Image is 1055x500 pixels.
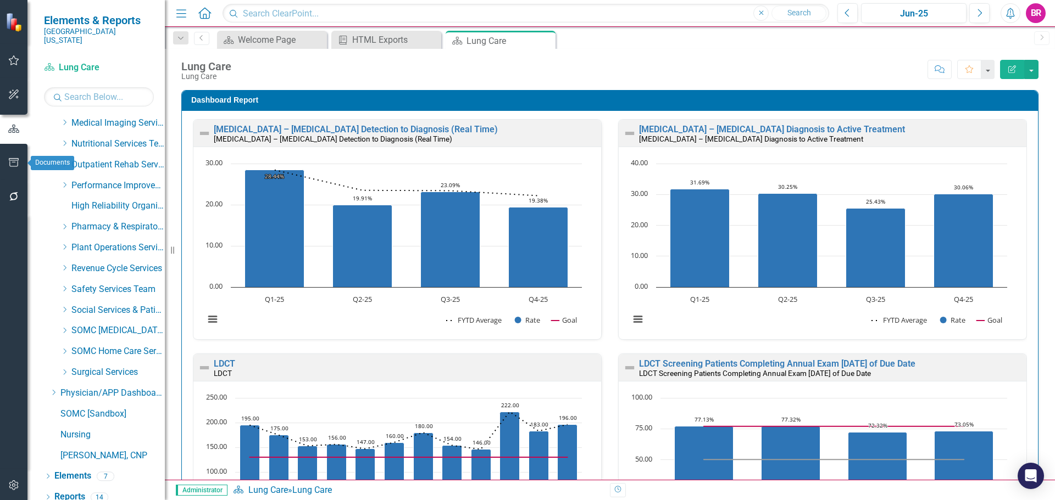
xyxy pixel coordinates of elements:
button: BR [1026,3,1046,23]
div: » [233,484,602,497]
a: High Reliability Organization [71,200,165,212]
a: [PERSON_NAME], CNP [60,450,165,462]
text: 147.00 [357,438,375,446]
text: 183.00 [530,420,548,428]
text: Q4-25 [529,294,548,304]
a: Surgical Services [71,366,165,379]
a: Revenue Cycle Services [71,262,165,275]
text: 19.91% [353,194,372,202]
text: 20.00 [206,199,223,209]
text: 0.00 [635,281,648,291]
input: Search ClearPoint... [223,4,829,23]
a: Nursing [60,429,165,441]
div: Double-Click to Edit [193,119,602,340]
small: [MEDICAL_DATA] – [MEDICAL_DATA] Diagnosis to Active Treatment [639,134,863,143]
text: 200.00 [206,417,227,426]
svg: Interactive chart [624,158,1013,336]
button: Show FYTD Average [446,315,503,325]
g: National Average, series 4 of 4. Line with 4 data points. [702,457,967,462]
text: 160.00 [386,432,404,440]
text: 30.00 [631,188,648,198]
div: Documents [31,156,74,170]
div: Lung Care [181,60,231,72]
a: Plant Operations Services [71,241,165,254]
a: LDCT Screening Patients Completing Annual Exam [DATE] of Due Date [639,358,915,369]
a: SOMC [Sandbox] [60,408,165,420]
div: Chart. Highcharts interactive chart. [624,158,1021,336]
div: Double-Click to Edit [618,119,1027,340]
div: Lung Care [292,485,332,495]
text: 30.25% [778,183,797,190]
text: Q3-25 [866,294,885,304]
text: 156.00 [328,434,346,441]
button: View chart menu, Chart [205,312,220,327]
text: 222.00 [501,401,519,409]
a: SOMC [MEDICAL_DATA] & Infusion Services [71,324,165,337]
path: Q4-25, 19.38095238. Rate. [509,207,568,287]
text: 19.38% [529,196,548,204]
button: Show Rate [515,315,540,325]
text: Q1-25 [265,294,284,304]
div: Jun-25 [865,7,963,20]
text: 73.05% [954,420,974,428]
path: Q3-25, 23.09090909. Rate. [421,192,480,287]
text: 154.00 [443,435,462,442]
path: Q2-25, 19.90909091. Rate. [333,205,392,287]
a: Lung Care [248,485,288,495]
g: Rate, series 2 of 3. Bar series with 4 bars. [670,189,993,287]
div: Welcome Page [238,33,324,47]
text: 50.00 [635,454,652,464]
text: 30.06% [954,183,973,191]
a: Pharmacy & Respiratory [71,221,165,233]
g: Goal, series 3 of 3. Line with 12 data points. [248,455,570,459]
a: Medical Imaging Services [71,117,165,130]
a: Lung Care [44,61,154,74]
text: Q1-25 [690,294,709,304]
a: [MEDICAL_DATA] – [MEDICAL_DATA] Detection to Diagnosis (Real Time) [214,124,498,134]
g: Rate, series 2 of 3. Bar series with 4 bars. [245,170,568,287]
div: HTML Exports [352,33,438,47]
text: 10.00 [206,240,223,250]
text: Q2-25 [353,294,372,304]
div: Lung Care [181,72,231,81]
a: HTML Exports [334,33,438,47]
text: 250.00 [206,392,227,402]
button: Search [771,5,826,21]
img: Not Defined [623,127,636,140]
button: View chart menu, Chart [630,312,646,327]
text: 77.32% [781,415,801,423]
a: Performance Improvement Services [71,179,165,192]
a: Physician/APP Dashboards [60,387,165,400]
text: 28.44% [265,172,284,180]
span: Elements & Reports [44,14,154,27]
div: Open Intercom Messenger [1018,463,1044,489]
path: Q1-25, 28.4375. Rate. [245,170,304,287]
button: Show FYTD Average [871,315,928,325]
a: SOMC Home Care Services [71,345,165,358]
img: Not Defined [198,361,211,374]
text: 180.00 [415,422,433,430]
path: Q1-25, 31.69230769. Rate. [670,189,730,287]
text: 25.43% [866,198,885,205]
span: Search [787,8,811,17]
small: [MEDICAL_DATA] – [MEDICAL_DATA] Detection to Diagnosis (Real Time) [214,134,452,143]
path: Q4-25, 30.0625. Rate. [934,194,993,287]
a: LDCT [214,358,235,369]
path: Q3-25, 25.42857143. Rate. [846,208,906,287]
a: Safety Services Team [71,283,165,296]
text: 75.00 [635,423,652,432]
text: 0.00 [209,281,223,291]
text: 146.00 [473,439,491,446]
h3: Dashboard Report [191,96,1032,104]
text: 40.00 [631,158,648,167]
button: Show Goal [976,315,1002,325]
small: LDCT Screening Patients Completing Annual Exam [DATE] of Due Date [639,369,871,378]
text: 23.09% [441,181,460,189]
small: LDCT [214,369,232,378]
text: 196.00 [559,414,577,422]
text: 20.00 [631,220,648,229]
g: Goal, series 3 of 4. Line with 4 data points. [702,424,967,428]
text: Q2-25 [778,294,797,304]
a: Welcome Page [220,33,324,47]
